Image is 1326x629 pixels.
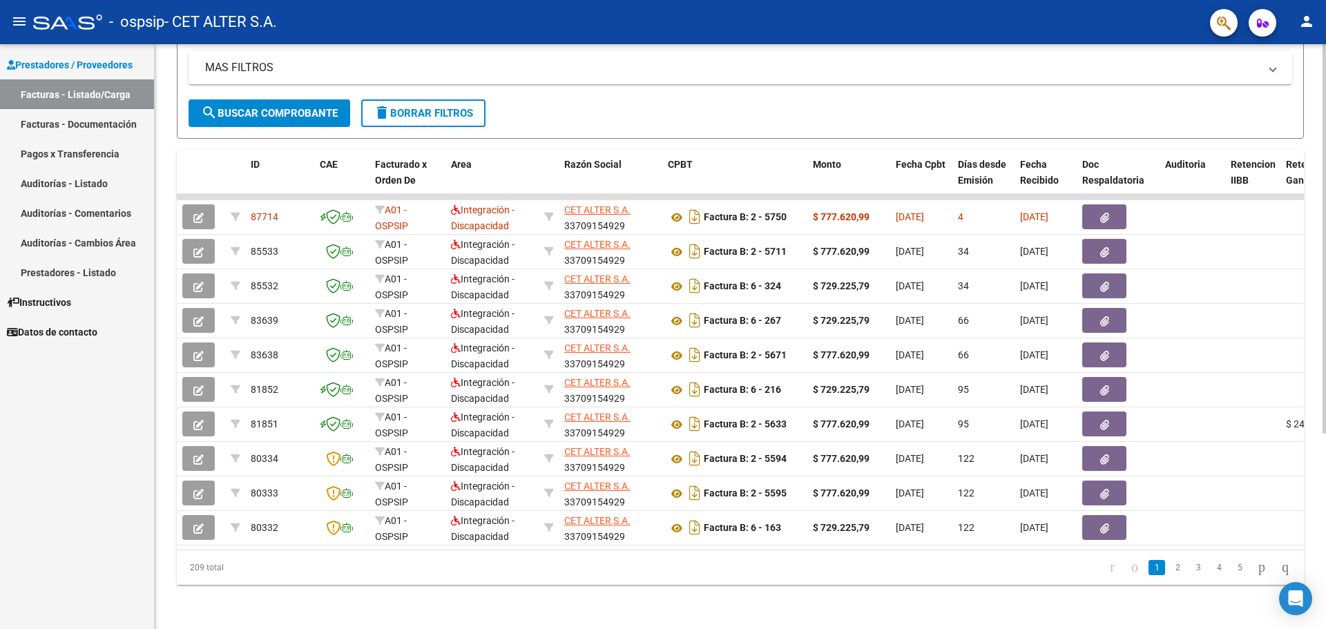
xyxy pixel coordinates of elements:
[686,206,704,228] i: Descargar documento
[314,150,369,211] datatable-header-cell: CAE
[1020,211,1048,222] span: [DATE]
[564,239,631,250] span: CET ALTER S.A.
[1020,522,1048,533] span: [DATE]
[1104,560,1121,575] a: go to first page
[7,57,133,72] span: Prestadores / Proveedores
[686,447,704,470] i: Descargar documento
[564,159,622,170] span: Razón Social
[1020,159,1059,186] span: Fecha Recibido
[1146,556,1167,579] li: page 1
[958,487,974,499] span: 122
[564,375,657,404] div: 33709154929
[177,550,400,585] div: 209 total
[564,340,657,369] div: 33709154929
[1231,159,1276,186] span: Retencion IIBB
[686,240,704,262] i: Descargar documento
[704,488,787,499] strong: Factura B: 2 - 5595
[958,315,969,326] span: 66
[958,453,974,464] span: 122
[375,204,408,231] span: A01 - OSPSIP
[251,522,278,533] span: 80332
[686,413,704,435] i: Descargar documento
[704,212,787,223] strong: Factura B: 2 - 5750
[704,246,787,258] strong: Factura B: 2 - 5711
[1225,150,1280,211] datatable-header-cell: Retencion IIBB
[375,446,408,473] span: A01 - OSPSIP
[1169,560,1186,575] a: 2
[668,159,693,170] span: CPBT
[896,211,924,222] span: [DATE]
[451,342,515,369] span: Integración - Discapacidad
[564,306,657,335] div: 33709154929
[564,446,631,457] span: CET ALTER S.A.
[1252,560,1271,575] a: go to next page
[189,51,1292,84] mat-expansion-panel-header: MAS FILTROS
[251,280,278,291] span: 85532
[1020,384,1048,395] span: [DATE]
[686,516,704,539] i: Descargar documento
[374,107,473,119] span: Borrar Filtros
[686,378,704,400] i: Descargar documento
[251,349,278,360] span: 83638
[1165,159,1206,170] span: Auditoria
[1020,280,1048,291] span: [DATE]
[896,159,945,170] span: Fecha Cpbt
[958,246,969,257] span: 34
[813,418,869,429] strong: $ 777.620,99
[451,204,515,231] span: Integración - Discapacidad
[1020,418,1048,429] span: [DATE]
[361,99,486,127] button: Borrar Filtros
[251,418,278,429] span: 81851
[7,325,97,340] span: Datos de contacto
[451,481,515,507] span: Integración - Discapacidad
[704,281,781,292] strong: Factura B: 6 - 324
[164,7,277,37] span: - CET ALTER S.A.
[189,99,350,127] button: Buscar Comprobante
[704,350,787,361] strong: Factura B: 2 - 5671
[704,454,787,465] strong: Factura B: 2 - 5594
[686,275,704,297] i: Descargar documento
[1160,150,1225,211] datatable-header-cell: Auditoria
[451,515,515,542] span: Integración - Discapacidad
[564,444,657,473] div: 33709154929
[813,246,869,257] strong: $ 777.620,99
[896,487,924,499] span: [DATE]
[564,271,657,300] div: 33709154929
[896,453,924,464] span: [DATE]
[11,13,28,30] mat-icon: menu
[813,349,869,360] strong: $ 777.620,99
[958,349,969,360] span: 66
[958,159,1006,186] span: Días desde Emisión
[1082,159,1144,186] span: Doc Respaldatoria
[451,412,515,438] span: Integración - Discapacidad
[564,342,631,354] span: CET ALTER S.A.
[564,202,657,231] div: 33709154929
[564,478,657,507] div: 33709154929
[375,412,408,438] span: A01 - OSPSIP
[201,104,218,121] mat-icon: search
[1229,556,1250,579] li: page 5
[896,384,924,395] span: [DATE]
[374,104,390,121] mat-icon: delete
[1125,560,1144,575] a: go to previous page
[1020,349,1048,360] span: [DATE]
[1077,150,1160,211] datatable-header-cell: Doc Respaldatoria
[896,418,924,429] span: [DATE]
[1231,560,1248,575] a: 5
[375,515,408,542] span: A01 - OSPSIP
[245,150,314,211] datatable-header-cell: ID
[686,482,704,504] i: Descargar documento
[1188,556,1209,579] li: page 3
[1020,246,1048,257] span: [DATE]
[813,211,869,222] strong: $ 777.620,99
[451,377,515,404] span: Integración - Discapacidad
[564,515,631,526] span: CET ALTER S.A.
[958,418,969,429] span: 95
[1020,315,1048,326] span: [DATE]
[813,280,869,291] strong: $ 729.225,79
[813,159,841,170] span: Monto
[1276,560,1295,575] a: go to last page
[1167,556,1188,579] li: page 2
[1149,560,1165,575] a: 1
[958,280,969,291] span: 34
